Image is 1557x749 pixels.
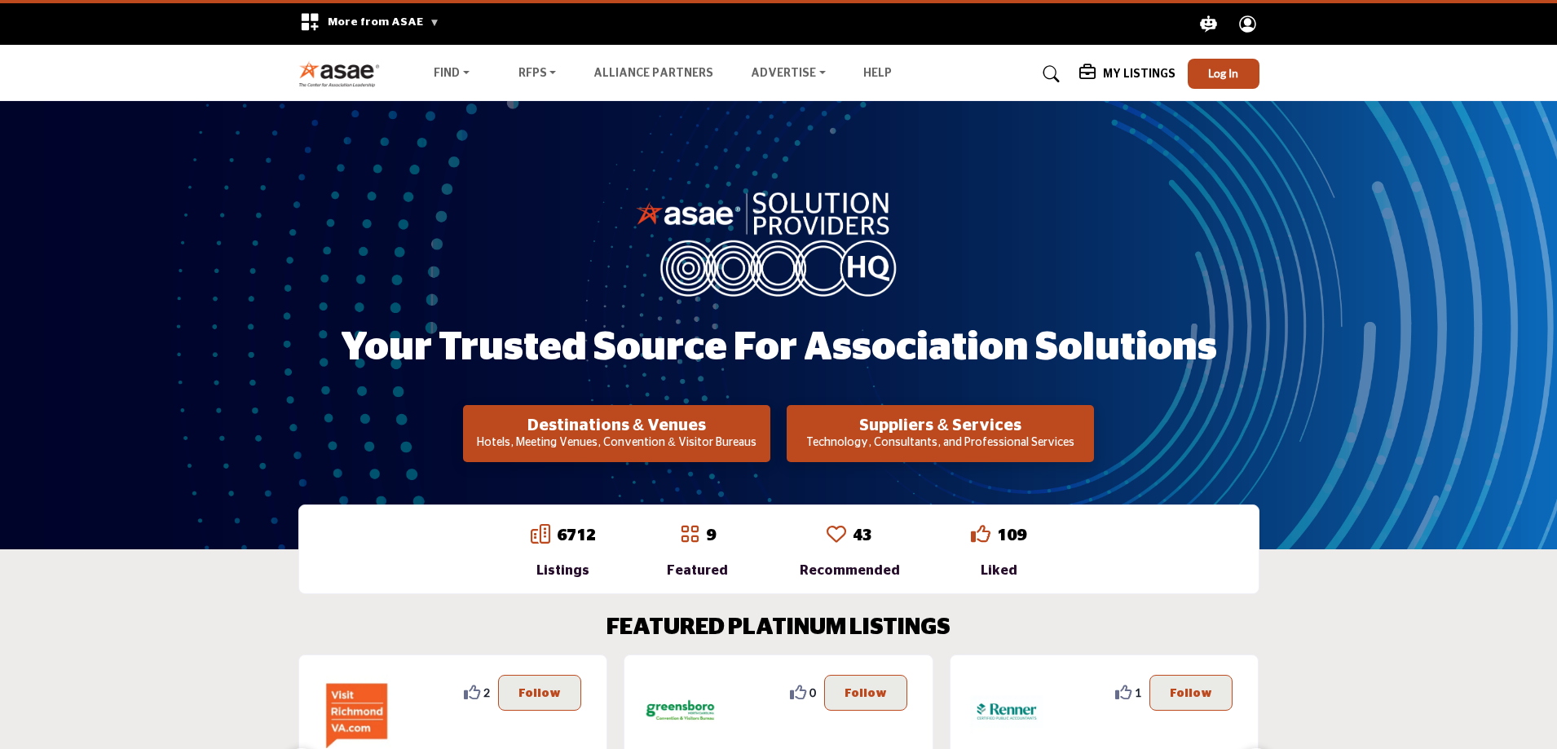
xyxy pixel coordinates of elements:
[518,684,561,702] p: Follow
[1170,684,1212,702] p: Follow
[809,684,816,701] span: 0
[483,684,490,701] span: 2
[997,527,1026,544] a: 109
[792,416,1089,435] h2: Suppliers & Services
[787,405,1094,462] button: Suppliers & Services Technology, Consultants, and Professional Services
[636,188,921,296] img: image
[739,63,837,86] a: Advertise
[606,615,951,642] h2: FEATURED PLATINUM LISTINGS
[298,60,389,87] img: Site Logo
[341,323,1217,373] h1: Your Trusted Source for Association Solutions
[1208,66,1238,80] span: Log In
[1103,67,1175,82] h5: My Listings
[680,524,699,547] a: Go to Featured
[667,561,728,580] div: Featured
[971,524,990,544] i: Go to Liked
[706,527,716,544] a: 9
[845,684,887,702] p: Follow
[1027,61,1070,87] a: Search
[463,405,770,462] button: Destinations & Venues Hotels, Meeting Venues, Convention & Visitor Bureaus
[971,561,1026,580] div: Liked
[468,435,765,452] p: Hotels, Meeting Venues, Convention & Visitor Bureaus
[593,68,713,79] a: Alliance Partners
[853,527,872,544] a: 43
[328,16,439,28] span: More from ASAE
[800,561,900,580] div: Recommended
[1135,684,1141,701] span: 1
[792,435,1089,452] p: Technology, Consultants, and Professional Services
[319,675,392,748] img: Richmond Region Tourism
[289,3,450,45] div: More from ASAE
[468,416,765,435] h2: Destinations & Venues
[531,561,596,580] div: Listings
[863,68,892,79] a: Help
[1188,59,1259,89] button: Log In
[1079,64,1175,84] div: My Listings
[422,63,481,86] a: Find
[507,63,568,86] a: RFPs
[827,524,846,547] a: Go to Recommended
[498,675,581,711] button: Follow
[1149,675,1233,711] button: Follow
[970,675,1043,748] img: Renner and Company CPA PC
[824,675,907,711] button: Follow
[557,527,596,544] a: 6712
[644,675,717,748] img: Greensboro Area CVB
